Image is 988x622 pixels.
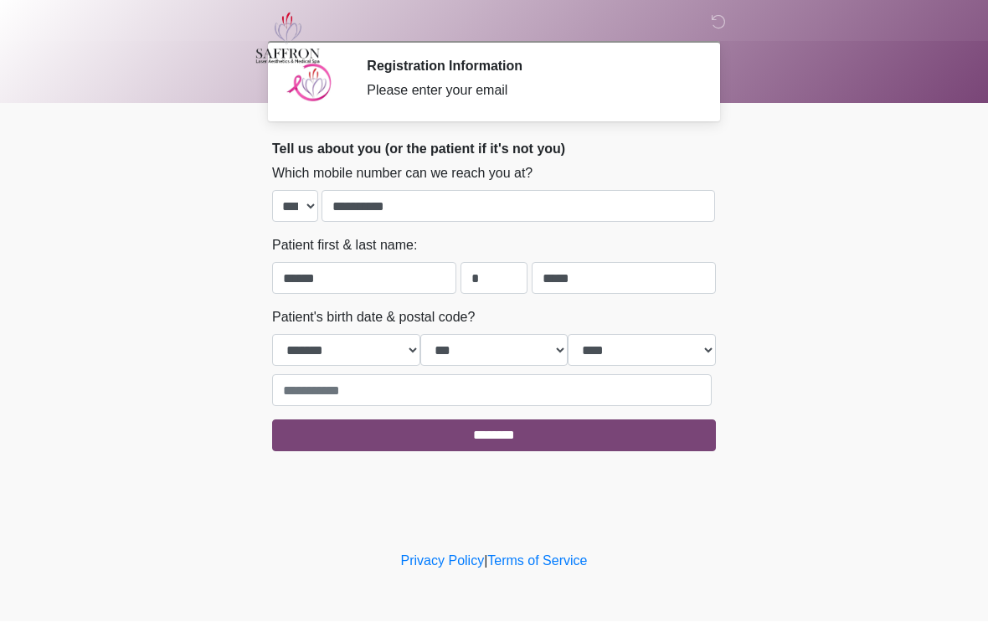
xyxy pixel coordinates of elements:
div: Please enter your email [367,81,691,101]
img: Saffron Laser Aesthetics and Medical Spa Logo [255,13,321,64]
h2: Tell us about you (or the patient if it's not you) [272,141,716,157]
label: Patient first & last name: [272,236,417,256]
a: | [484,554,487,568]
a: Privacy Policy [401,554,485,568]
label: Which mobile number can we reach you at? [272,164,533,184]
img: Agent Avatar [285,59,335,109]
label: Patient's birth date & postal code? [272,308,475,328]
a: Terms of Service [487,554,587,568]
